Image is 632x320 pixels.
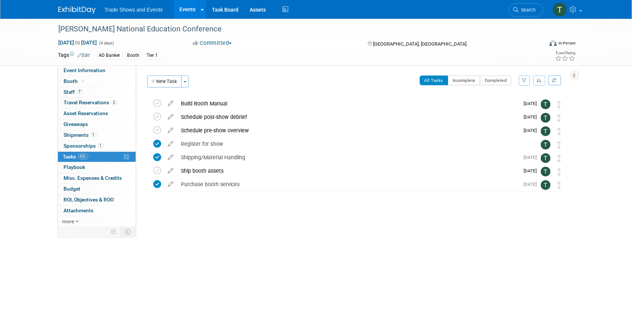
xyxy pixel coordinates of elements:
span: to [74,40,81,46]
span: Search [519,7,536,13]
a: Budget [58,184,136,194]
i: Move task [558,155,561,162]
span: Booth [64,78,87,84]
img: Tiff Wagner [541,140,551,150]
img: ExhibitDay [58,6,96,14]
td: Toggle Event Tabs [120,227,136,237]
a: edit [164,100,178,107]
a: edit [164,154,178,161]
i: Move task [558,114,561,121]
i: Move task [558,182,561,189]
a: edit [164,127,178,134]
span: 1 [91,132,96,138]
td: Personalize Event Tab Strip [108,227,121,237]
a: edit [164,141,178,147]
div: AD Banker [97,52,123,59]
span: [DATE] [524,114,541,120]
img: Tiff Wagner [541,126,551,136]
div: [PERSON_NAME] National Education Conference [56,22,532,36]
span: 1 [98,143,104,148]
span: Budget [64,186,81,192]
a: Attachments [58,206,136,216]
span: Asset Reservations [64,110,108,116]
a: Event Information [58,65,136,76]
div: Register for show [178,138,526,150]
a: ROI, Objectives & ROO [58,195,136,205]
img: Tiff Wagner [541,153,551,163]
span: Staff [64,89,83,95]
i: Move task [558,141,561,148]
div: Tier 1 [145,52,160,59]
img: Tiff Wagner [553,3,567,17]
span: more [62,218,74,224]
a: edit [164,167,178,174]
div: Build Booth Manual [178,97,520,110]
i: Move task [558,128,561,135]
span: Attachments [64,207,94,213]
button: New Task [147,76,182,87]
a: Asset Reservations [58,108,136,119]
span: Playbook [64,164,86,170]
div: Schedule post-show debrief [178,111,520,123]
a: Refresh [548,76,561,85]
span: ROI, Objectives & ROO [64,197,114,203]
span: Giveaways [64,121,88,127]
span: Misc. Expenses & Credits [64,175,122,181]
span: [DATE] [524,168,541,173]
span: Event Information [64,67,106,73]
div: In-Person [558,40,576,46]
a: edit [164,114,178,120]
img: Format-Inperson.png [549,40,557,46]
span: [DATE] [DATE] [58,39,98,46]
span: 43% [78,154,88,159]
span: [DATE] [524,101,541,106]
td: Tags [58,51,90,60]
a: Staff7 [58,87,136,98]
button: Incomplete [448,76,480,85]
i: Move task [558,101,561,108]
span: Tasks [63,154,88,160]
a: Sponsorships1 [58,141,136,151]
button: All Tasks [420,76,448,85]
i: Move task [558,168,561,175]
a: Tasks43% [58,152,136,162]
img: Tiff Wagner [541,180,551,190]
img: Tiff Wagner [541,167,551,176]
img: Tiff Wagner [541,99,551,109]
button: Completed [480,76,512,85]
span: [DATE] [524,155,541,160]
i: Booth reservation complete [81,79,85,83]
a: Travel Reservations3 [58,98,136,108]
a: Misc. Expenses & Credits [58,173,136,184]
span: 7 [77,89,83,95]
div: Event Rating [555,51,575,55]
a: edit [164,181,178,188]
span: [DATE] [524,128,541,133]
span: [GEOGRAPHIC_DATA], [GEOGRAPHIC_DATA] [373,41,466,47]
span: Trade Shows and Events [105,7,163,13]
div: Ship booth assets [178,164,520,177]
a: more [58,216,136,227]
span: [DATE] [524,182,541,187]
div: Schedule pre-show overview [178,124,520,137]
div: Shipping/Material Handling [178,151,520,164]
span: (4 days) [99,41,114,46]
a: Search [509,3,543,16]
a: Booth [58,76,136,87]
a: Playbook [58,162,136,173]
div: Event Format [499,39,576,50]
span: Sponsorships [64,143,104,149]
button: Committed [190,39,235,47]
a: Giveaways [58,119,136,130]
a: Shipments1 [58,130,136,141]
div: Booth [125,52,142,59]
span: Shipments [64,132,96,138]
span: Travel Reservations [64,99,117,105]
span: 3 [111,100,117,105]
img: Tiff Wagner [541,113,551,123]
div: Purchase booth services [178,178,520,191]
a: Edit [78,53,90,58]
